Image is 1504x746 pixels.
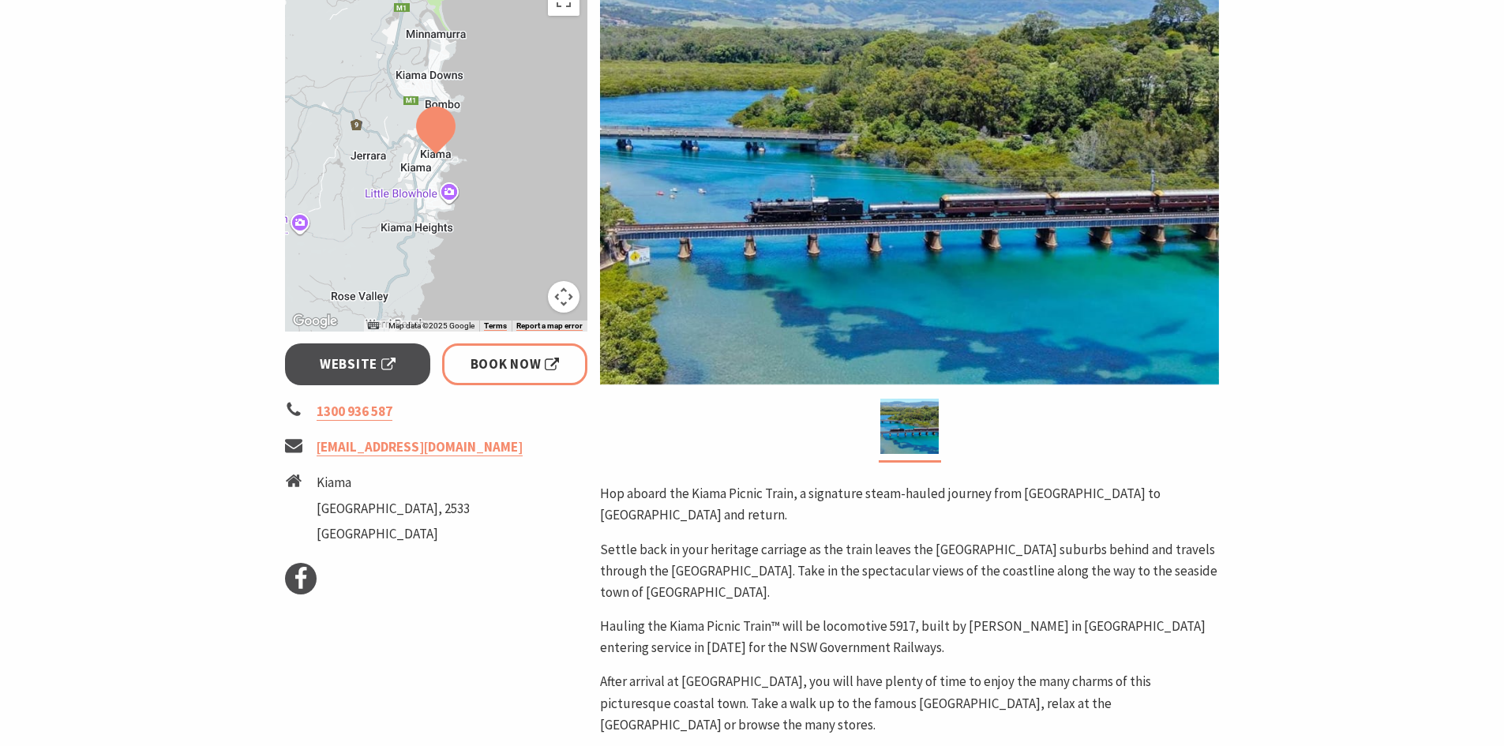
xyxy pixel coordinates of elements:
a: Website [285,343,431,385]
a: 1300 936 587 [317,403,392,421]
span: Map data ©2025 Google [388,321,474,330]
span: Website [320,354,396,375]
a: Book Now [442,343,588,385]
a: Terms (opens in new tab) [484,321,507,331]
span: Book Now [471,354,560,375]
p: Hop aboard the Kiama Picnic Train, a signature steam-hauled journey from [GEOGRAPHIC_DATA] to [GE... [600,483,1219,526]
p: Hauling the Kiama Picnic Train™ will be locomotive 5917, built by [PERSON_NAME] in [GEOGRAPHIC_DA... [600,616,1219,658]
button: Map camera controls [548,281,579,313]
li: [GEOGRAPHIC_DATA] [317,523,470,545]
button: Keyboard shortcuts [368,321,379,332]
a: Open this area in Google Maps (opens a new window) [289,311,341,332]
li: [GEOGRAPHIC_DATA], 2533 [317,498,470,519]
img: Google [289,311,341,332]
p: Settle back in your heritage carriage as the train leaves the [GEOGRAPHIC_DATA] suburbs behind an... [600,539,1219,604]
p: After arrival at [GEOGRAPHIC_DATA], you will have plenty of time to enjoy the many charms of this... [600,671,1219,736]
a: [EMAIL_ADDRESS][DOMAIN_NAME] [317,438,523,456]
a: Report a map error [516,321,583,331]
li: Kiama [317,472,470,493]
img: Kiama Picnic Train [880,399,939,454]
